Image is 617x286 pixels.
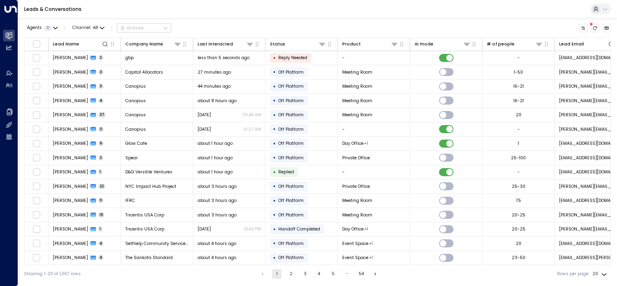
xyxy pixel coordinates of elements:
[98,98,104,103] span: 4
[517,169,520,175] div: -
[125,69,163,75] span: Capital Allocators
[70,24,107,32] span: Channel:
[53,155,88,161] span: Lisa Shaw
[273,81,276,92] div: •
[33,211,40,219] span: Toggle select row
[44,26,51,31] span: 1
[53,112,88,118] span: Carly Saltzman
[198,55,249,61] span: less than 5 seconds ago
[278,169,294,175] span: Replied
[24,24,60,32] button: Agents1
[198,83,231,89] span: 44 minutes ago
[117,23,171,33] button: Actions
[98,84,104,89] span: 3
[278,112,304,118] span: Off Platform
[270,40,326,48] div: Status
[198,183,237,189] span: about 3 hours ago
[242,112,261,118] p: 09:44 AM
[70,24,107,32] button: Channel:All
[516,241,521,247] div: 20
[513,83,524,89] div: 16-21
[198,255,236,261] span: about 4 hours ago
[33,168,40,176] span: Toggle select row
[98,155,104,160] span: 2
[273,124,276,134] div: •
[98,226,103,232] span: 1
[273,210,276,220] div: •
[24,6,82,12] a: Leads & Conversations
[272,269,282,279] button: page 1
[338,165,410,179] td: -
[198,40,254,48] div: Last Interacted
[278,212,304,218] span: Off Platform
[98,212,105,218] span: 15
[125,212,164,218] span: Tricentis USA Corp
[273,95,276,106] div: •
[125,55,134,61] span: gbp
[33,154,40,162] span: Toggle select row
[300,269,310,279] button: Go to page 3
[33,111,40,119] span: Toggle select row
[53,69,88,75] span: Hank Strmac
[53,169,88,175] span: Gynna Hernandez
[53,98,88,104] span: Carly Saltzman
[559,40,615,48] div: Lead Email
[244,226,261,232] p: 01:42 PM
[125,198,135,204] span: IFRC
[338,122,410,136] td: -
[342,155,370,161] span: Private Office
[125,140,147,146] span: Glow Cafe
[125,41,163,48] div: Company Name
[33,68,40,76] span: Toggle select row
[517,55,520,61] div: -
[33,225,40,233] span: Toggle select row
[342,269,352,279] div: …
[125,83,146,89] span: Canopius
[328,269,338,279] button: Go to page 5
[198,98,237,104] span: about 8 hours ago
[516,198,521,204] div: 75
[511,155,526,161] div: 25-100
[98,169,103,175] span: 1
[278,255,304,261] span: Off Platform
[370,269,380,279] button: Go to next page
[342,241,368,247] span: Event Space
[98,255,104,260] span: 4
[278,241,304,247] span: Off Platform
[342,112,372,118] span: Meeting Room
[98,127,104,132] span: 0
[125,40,182,48] div: Company Name
[125,112,146,118] span: Canopius
[342,40,398,48] div: Product
[487,40,543,48] div: # of people
[33,254,40,261] span: Toggle select row
[198,241,236,247] span: about 4 hours ago
[33,40,40,47] span: Toggle select all
[342,83,372,89] span: Meeting Room
[53,126,88,132] span: Carly Saltzman
[98,184,106,189] span: 22
[53,241,88,247] span: Cathy Galarza
[342,226,364,232] span: Day Office
[342,69,372,75] span: Meeting Room
[516,112,521,118] div: 20
[278,155,304,161] span: Off Platform
[364,226,368,232] div: Meeting Room
[369,241,373,247] div: Meeting Room
[98,198,104,203] span: 11
[198,169,233,175] span: about 1 hour ago
[278,183,304,189] span: Off Platform
[364,140,368,146] div: Private Office
[286,269,296,279] button: Go to page 2
[278,140,304,146] span: Off Platform
[342,212,372,218] span: Meeting Room
[342,98,372,104] span: Meeting Room
[198,69,231,75] span: 27 minutes ago
[278,98,304,104] span: Off Platform
[53,55,88,61] span: Cesar
[517,126,520,132] div: -
[125,255,173,261] span: The Sankofa Standard
[518,140,519,146] div: 1
[33,240,40,247] span: Toggle select row
[125,169,172,175] span: D&G Versitile Ventures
